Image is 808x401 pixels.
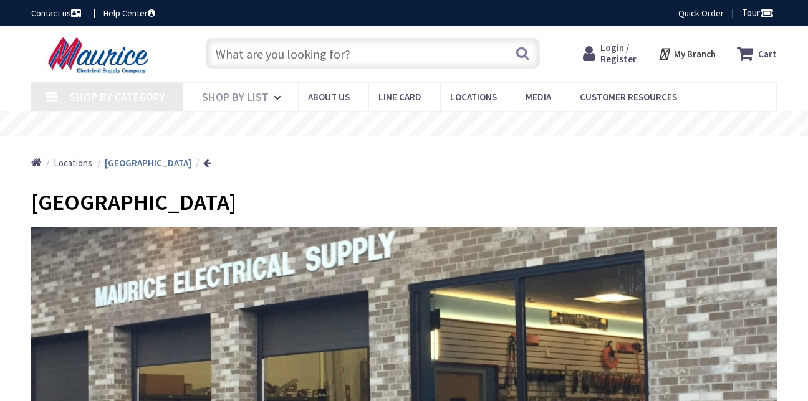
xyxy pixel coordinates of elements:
a: Locations [54,156,92,169]
a: Login / Register [583,42,637,65]
a: Cart [737,42,777,65]
span: About us [308,91,350,103]
span: Line Card [378,91,421,103]
input: What are you looking for? [206,38,540,69]
span: Media [526,91,551,103]
strong: My Branch [674,48,716,60]
span: Customer Resources [580,91,677,103]
a: Help Center [103,7,155,19]
span: Shop By List [202,90,269,104]
span: [GEOGRAPHIC_DATA] [31,188,236,216]
a: Contact us [31,7,84,19]
span: Locations [54,157,92,169]
span: Shop By Category [70,90,165,104]
img: Maurice Electrical Supply Company [31,36,169,75]
rs-layer: Free Same Day Pickup at 15 Locations [291,118,519,131]
div: My Branch [658,42,716,65]
a: Quick Order [678,7,724,19]
span: Locations [450,91,497,103]
strong: [GEOGRAPHIC_DATA] [105,157,191,169]
span: Login / Register [600,42,637,65]
span: Tour [742,7,774,19]
strong: Cart [758,42,777,65]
